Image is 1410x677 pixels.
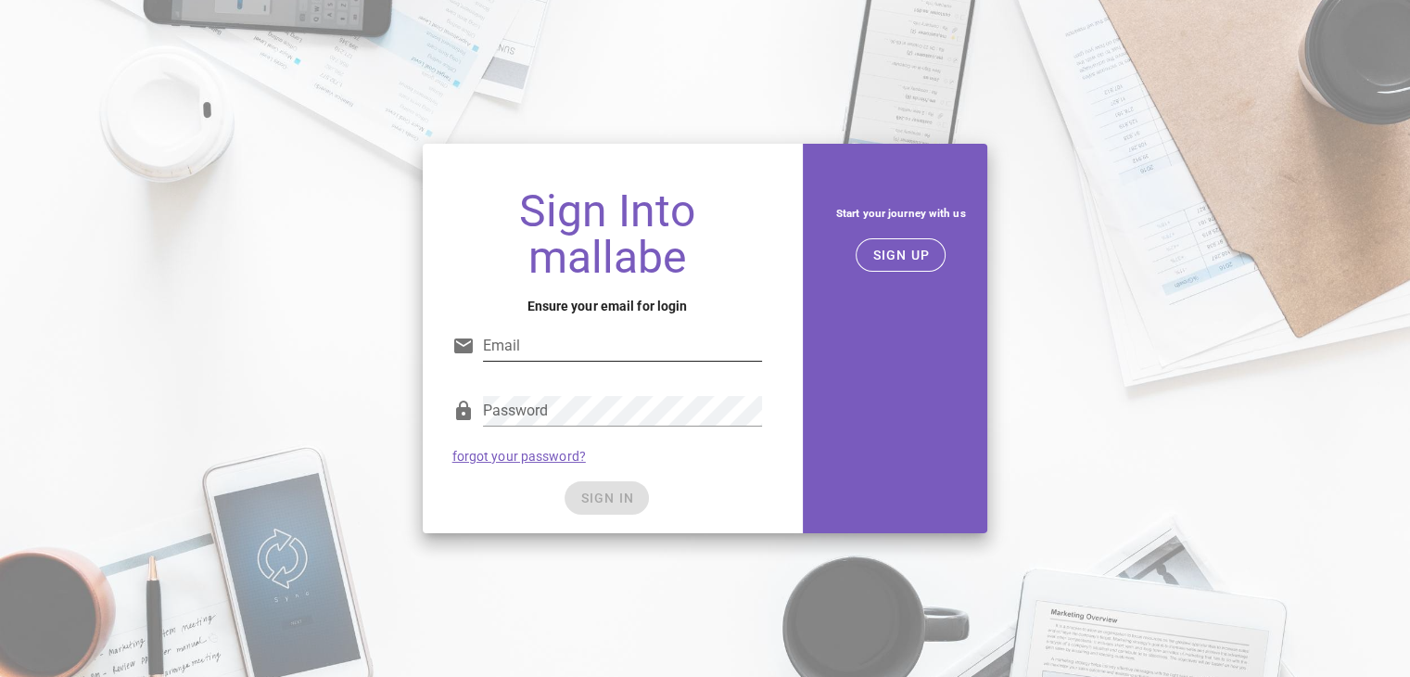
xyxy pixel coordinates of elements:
h5: Start your journey with us [829,203,972,224]
span: SIGN UP [871,248,930,262]
a: forgot your password? [452,449,586,464]
h4: Ensure your email for login [452,296,763,316]
button: SIGN UP [856,238,946,272]
h1: Sign Into mallabe [452,188,763,281]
